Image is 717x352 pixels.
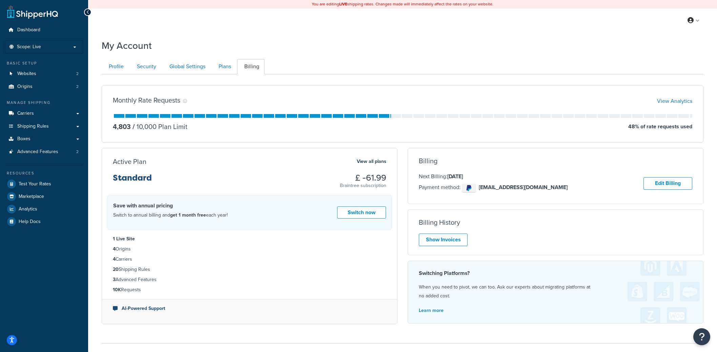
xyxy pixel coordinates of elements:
[102,39,152,52] h1: My Account
[419,307,444,314] a: Learn more
[5,80,83,93] li: Origins
[76,84,79,90] span: 2
[5,68,83,80] a: Websites 2
[211,59,237,74] a: Plans
[5,60,83,66] div: Basic Setup
[340,182,386,189] p: Braintree subscription
[17,149,58,155] span: Advanced Features
[113,245,116,253] strong: 4
[419,182,568,194] p: Payment method:
[5,178,83,190] a: Test Your Rates
[419,283,692,300] p: When you need to pivot, we can too. Ask our experts about migrating platforms at no added cost.
[339,1,347,7] b: LIVE
[131,122,187,131] p: 10,000 Plan Limit
[693,328,710,345] button: Open Resource Center
[419,157,437,165] h3: Billing
[19,219,41,225] span: Help Docs
[5,100,83,106] div: Manage Shipping
[5,133,83,145] a: Boxes
[17,71,36,77] span: Websites
[5,24,83,36] a: Dashboard
[113,266,386,273] li: Shipping Rules
[419,219,460,226] h3: Billing History
[447,172,463,180] strong: [DATE]
[657,97,692,105] a: View Analytics
[5,68,83,80] li: Websites
[132,122,135,132] span: /
[5,170,83,176] div: Resources
[113,173,152,188] h3: Standard
[5,120,83,133] a: Shipping Rules
[113,202,228,210] h4: Save with annual pricing
[19,181,51,187] span: Test Your Rates
[643,177,692,190] a: Edit Billing
[337,206,386,219] a: Switch now
[113,158,146,165] h3: Active Plan
[628,122,692,131] p: 48 % of rate requests used
[357,157,386,166] a: View all plans
[113,211,228,220] p: Switch to annual billing and each year!
[17,124,49,129] span: Shipping Rules
[479,183,568,191] strong: [EMAIL_ADDRESS][DOMAIN_NAME]
[113,276,386,283] li: Advanced Features
[113,235,135,242] strong: 1 Live Site
[113,256,116,263] strong: 4
[419,172,568,181] p: Next Billing:
[19,206,37,212] span: Analytics
[5,80,83,93] a: Origins 2
[5,107,83,120] a: Carriers
[5,216,83,228] a: Help Docs
[102,59,129,74] a: Profile
[5,146,83,158] li: Advanced Features
[113,305,386,312] li: AI-Powered Support
[17,27,40,33] span: Dashboard
[113,256,386,263] li: Carriers
[419,234,468,246] a: Show Invoices
[19,194,44,200] span: Marketplace
[162,59,211,74] a: Global Settings
[113,245,386,253] li: Origins
[113,266,119,273] strong: 20
[5,203,83,215] a: Analytics
[113,286,386,294] li: Requests
[76,149,79,155] span: 2
[7,5,58,19] a: ShipperHQ Home
[5,146,83,158] a: Advanced Features 2
[462,184,476,192] img: paypal-3deb45888e772a587c573a7884ac07e92f4cafcd24220d1590ef6c972d7d2309.png
[419,269,692,277] h4: Switching Platforms?
[76,71,79,77] span: 2
[17,44,41,50] span: Scope: Live
[17,84,33,90] span: Origins
[17,111,34,116] span: Carriers
[237,59,265,74] a: Billing
[113,96,180,104] h3: Monthly Rate Requests
[113,286,121,293] strong: 10K
[5,190,83,203] a: Marketplace
[340,173,386,182] h3: £ -61.99
[170,211,206,219] strong: get 1 month free
[130,59,162,74] a: Security
[113,122,131,131] p: 4,803
[113,276,116,283] strong: 3
[17,136,30,142] span: Boxes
